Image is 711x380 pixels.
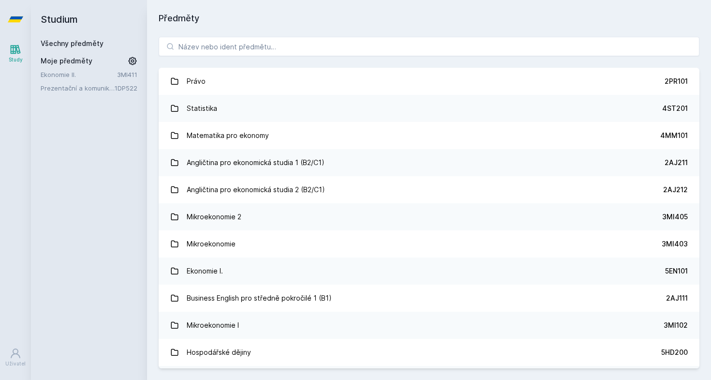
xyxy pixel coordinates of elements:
[661,348,688,357] div: 5HD200
[662,104,688,113] div: 4ST201
[159,258,699,285] a: Ekonomie I. 5EN101
[662,239,688,249] div: 3MI403
[187,180,325,199] div: Angličtina pro ekonomická studia 2 (B2/C1)
[665,266,688,276] div: 5EN101
[115,84,137,92] a: 1DP522
[159,230,699,258] a: Mikroekonomie 3MI403
[187,234,236,254] div: Mikroekonomie
[159,149,699,176] a: Angličtina pro ekonomická studia 1 (B2/C1) 2AJ211
[2,39,29,68] a: Study
[665,158,688,167] div: 2AJ211
[41,39,104,47] a: Všechny předměty
[665,76,688,86] div: 2PR101
[9,56,23,63] div: Study
[159,12,699,25] h1: Předměty
[187,207,241,227] div: Mikroekonomie 2
[117,71,137,78] a: 3MI411
[187,99,217,118] div: Statistika
[41,83,115,93] a: Prezentační a komunikační technologie v moderních koncepcích vzdělávání
[187,72,206,91] div: Právo
[663,185,688,195] div: 2AJ212
[664,320,688,330] div: 3MI102
[662,212,688,222] div: 3MI405
[660,131,688,140] div: 4MM101
[41,70,117,79] a: Ekonomie II.
[159,285,699,312] a: Business English pro středně pokročilé 1 (B1) 2AJ111
[2,343,29,372] a: Uživatel
[159,122,699,149] a: Matematika pro ekonomy 4MM101
[187,261,223,281] div: Ekonomie I.
[159,95,699,122] a: Statistika 4ST201
[159,68,699,95] a: Právo 2PR101
[159,203,699,230] a: Mikroekonomie 2 3MI405
[187,343,251,362] div: Hospodářské dějiny
[187,316,239,335] div: Mikroekonomie I
[187,153,325,172] div: Angličtina pro ekonomická studia 1 (B2/C1)
[159,339,699,366] a: Hospodářské dějiny 5HD200
[159,312,699,339] a: Mikroekonomie I 3MI102
[5,360,26,367] div: Uživatel
[187,126,269,145] div: Matematika pro ekonomy
[159,176,699,203] a: Angličtina pro ekonomická studia 2 (B2/C1) 2AJ212
[41,56,92,66] span: Moje předměty
[159,37,699,56] input: Název nebo ident předmětu…
[666,293,688,303] div: 2AJ111
[187,289,332,308] div: Business English pro středně pokročilé 1 (B1)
